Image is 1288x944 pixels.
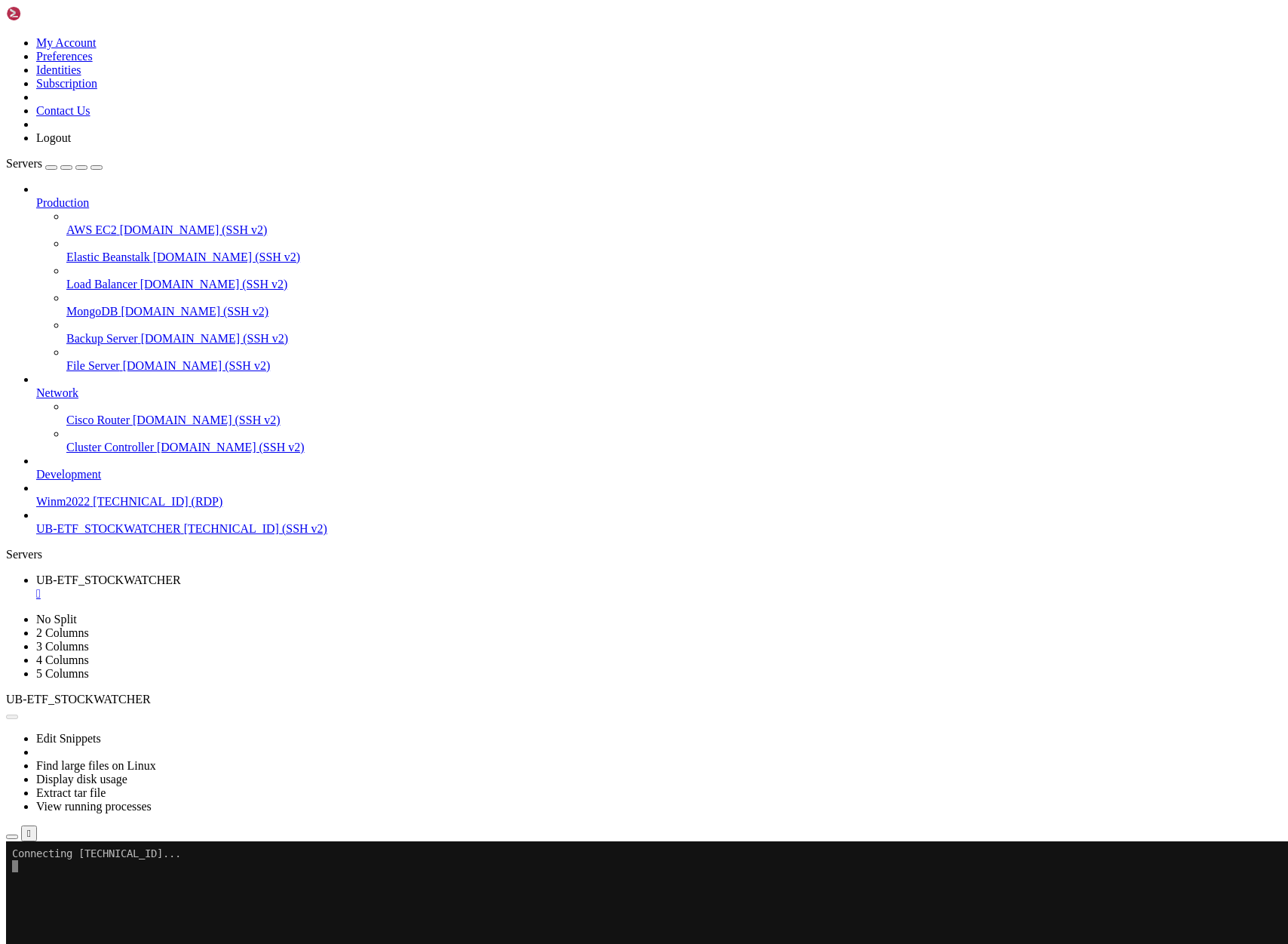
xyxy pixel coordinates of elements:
span: Winm2022 [36,495,90,508]
a: Production [36,196,1282,210]
li: File Server [DOMAIN_NAME] (SSH v2) [66,346,1282,373]
a: MongoDB [DOMAIN_NAME] (SSH v2) [66,305,1282,318]
a: Display disk usage [36,773,127,786]
span: [DOMAIN_NAME] (SSH v2) [141,332,289,345]
a: Elastic Beanstalk [DOMAIN_NAME] (SSH v2) [66,251,1282,264]
li: Backup Server [DOMAIN_NAME] (SSH v2) [66,318,1282,346]
li: Development [36,454,1282,481]
a: Edit Snippets [36,732,101,745]
span: [DOMAIN_NAME] (SSH v2) [120,223,268,236]
span: File Server [66,359,120,372]
span: Backup Server [66,332,138,345]
li: Production [36,183,1282,373]
a: Servers [6,157,103,170]
a: No Split [36,613,77,626]
span: Servers [6,157,42,170]
div: Servers [6,548,1282,561]
a: Network [36,386,1282,400]
a: Find large files on Linux [36,759,156,772]
a: Subscription [36,77,97,90]
x-row: Connecting [TECHNICAL_ID]... [6,6,1091,19]
a: 5 Columns [36,667,89,680]
span: [TECHNICAL_ID] (SSH v2) [184,522,327,535]
span: MongoDB [66,305,118,318]
img: Shellngn [6,6,93,21]
span: Production [36,196,89,209]
a: 2 Columns [36,626,89,639]
li: UB-ETF_STOCKWATCHER [TECHNICAL_ID] (SSH v2) [36,509,1282,536]
a: Backup Server [DOMAIN_NAME] (SSH v2) [66,332,1282,346]
span: [DOMAIN_NAME] (SSH v2) [140,278,288,291]
span: UB-ETF_STOCKWATCHER [36,573,181,586]
a: AWS EC2 [DOMAIN_NAME] (SSH v2) [66,223,1282,237]
a: Winm2022 [TECHNICAL_ID] (RDP) [36,495,1282,509]
a: Contact Us [36,104,90,117]
span: [DOMAIN_NAME] (SSH v2) [121,305,268,318]
li: Load Balancer [DOMAIN_NAME] (SSH v2) [66,264,1282,291]
a: Identities [36,63,81,76]
span: [DOMAIN_NAME] (SSH v2) [157,441,305,454]
li: Winm2022 [TECHNICAL_ID] (RDP) [36,481,1282,509]
a: Cisco Router [DOMAIN_NAME] (SSH v2) [66,414,1282,427]
span: Cisco Router [66,414,130,426]
a: File Server [DOMAIN_NAME] (SSH v2) [66,359,1282,373]
span: [DOMAIN_NAME] (SSH v2) [133,414,281,426]
span: Network [36,386,78,399]
li: AWS EC2 [DOMAIN_NAME] (SSH v2) [66,210,1282,237]
a: Logout [36,131,71,144]
a: 3 Columns [36,640,89,653]
span: UB-ETF_STOCKWATCHER [6,693,151,706]
a: My Account [36,36,97,49]
li: Cisco Router [DOMAIN_NAME] (SSH v2) [66,400,1282,427]
a:  [36,587,1282,601]
li: Elastic Beanstalk [DOMAIN_NAME] (SSH v2) [66,237,1282,264]
a: 4 Columns [36,653,89,666]
span: Cluster Controller [66,441,154,454]
li: Cluster Controller [DOMAIN_NAME] (SSH v2) [66,427,1282,454]
a: UB-ETF_STOCKWATCHER [36,573,1282,601]
span: [TECHNICAL_ID] (RDP) [93,495,222,508]
a: Development [36,468,1282,481]
a: View running processes [36,800,152,813]
div:  [27,828,31,839]
span: [DOMAIN_NAME] (SSH v2) [153,251,301,263]
span: Development [36,468,101,481]
li: MongoDB [DOMAIN_NAME] (SSH v2) [66,291,1282,318]
span: UB-ETF_STOCKWATCHER [36,522,181,535]
li: Network [36,373,1282,454]
a: Preferences [36,50,93,63]
a: Load Balancer [DOMAIN_NAME] (SSH v2) [66,278,1282,291]
span: [DOMAIN_NAME] (SSH v2) [123,359,271,372]
button:  [21,826,37,841]
span: Elastic Beanstalk [66,251,150,263]
span: Load Balancer [66,278,137,291]
a: Cluster Controller [DOMAIN_NAME] (SSH v2) [66,441,1282,454]
div: (0, 1) [6,19,12,32]
span: AWS EC2 [66,223,117,236]
a: Extract tar file [36,786,106,799]
a: UB-ETF_STOCKWATCHER [TECHNICAL_ID] (SSH v2) [36,522,1282,536]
